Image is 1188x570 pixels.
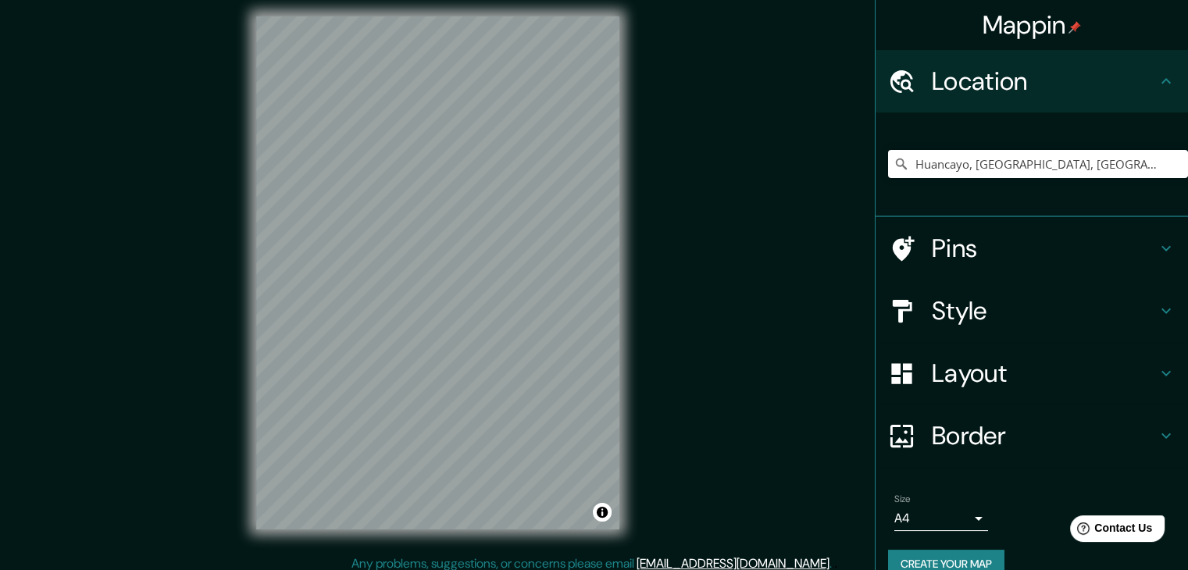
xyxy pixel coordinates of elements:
h4: Location [932,66,1157,97]
div: Pins [876,217,1188,280]
input: Pick your city or area [888,150,1188,178]
label: Size [894,493,911,506]
h4: Border [932,420,1157,451]
div: Location [876,50,1188,112]
div: Style [876,280,1188,342]
h4: Layout [932,358,1157,389]
div: A4 [894,506,988,531]
h4: Mappin [983,9,1082,41]
button: Toggle attribution [593,503,612,522]
div: Border [876,404,1188,467]
div: Layout [876,342,1188,404]
img: pin-icon.png [1068,21,1081,34]
canvas: Map [256,16,619,529]
h4: Pins [932,233,1157,264]
iframe: Help widget launcher [1049,509,1171,553]
h4: Style [932,295,1157,326]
